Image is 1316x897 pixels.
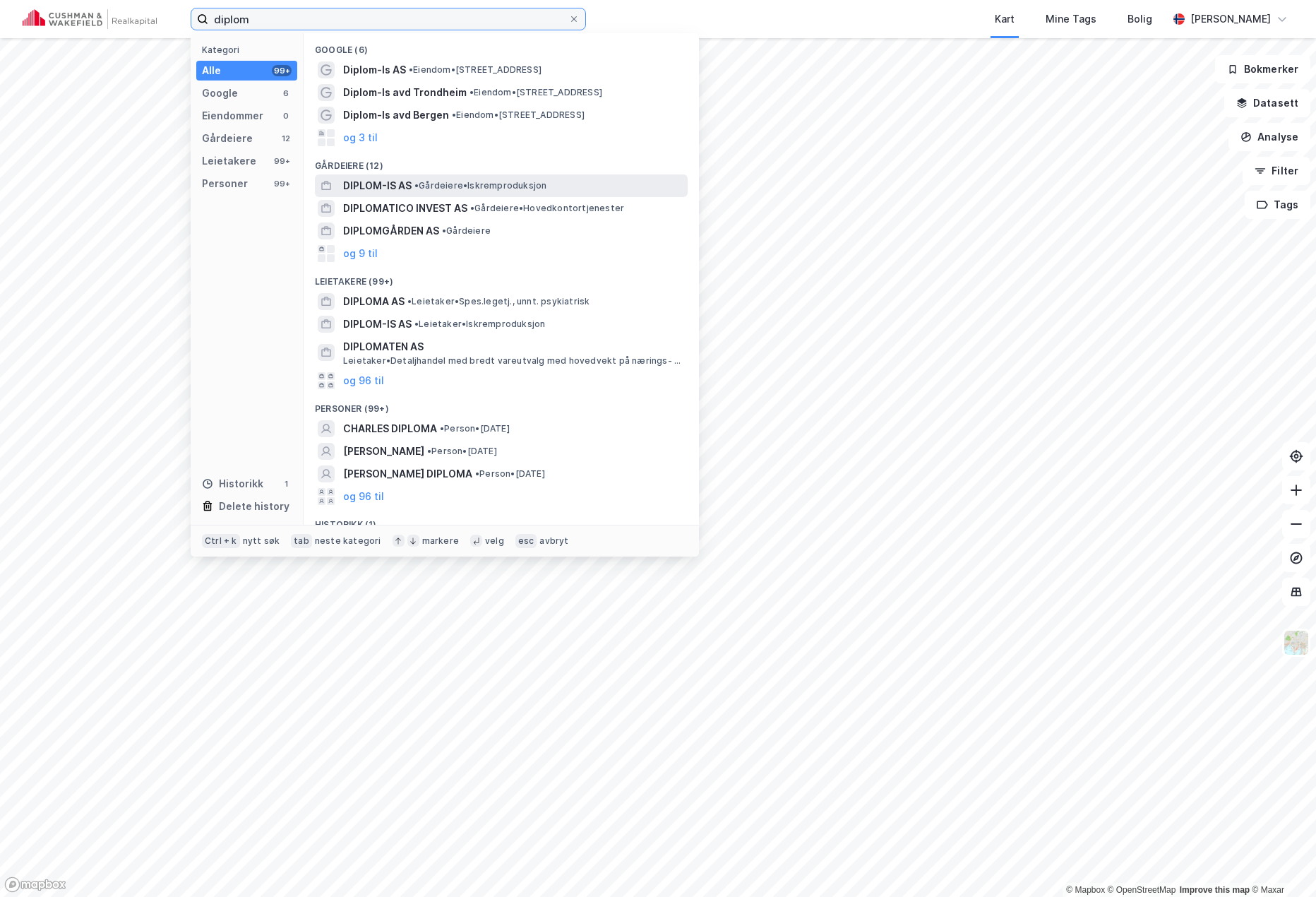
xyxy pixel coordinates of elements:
[304,508,699,533] div: Historikk (1)
[422,535,459,547] div: markere
[1108,885,1176,895] a: OpenStreetMap
[219,498,289,515] div: Delete history
[539,535,568,547] div: avbryt
[1245,829,1316,897] iframe: Chat Widget
[427,446,431,456] span: •
[343,355,685,367] span: Leietaker • Detaljhandel med bredt vareutvalg med hovedvekt på nærings- og nytelsesmidler
[469,87,474,97] span: •
[343,61,406,78] span: Diplom-Is AS
[407,296,412,307] span: •
[414,319,419,329] span: •
[440,423,510,434] span: Person • [DATE]
[995,11,1015,28] div: Kart
[343,488,384,505] button: og 96 til
[343,200,467,217] span: DIPLOMATICO INVEST AS
[1243,157,1310,185] button: Filter
[1224,89,1310,117] button: Datasett
[414,180,546,191] span: Gårdeiere • Iskremproduksjon
[202,62,221,79] div: Alle
[315,535,381,547] div: neste kategori
[343,316,412,333] span: DIPLOM-IS AS
[485,535,504,547] div: velg
[469,87,602,98] span: Eiendom • [STREET_ADDRESS]
[4,877,66,893] a: Mapbox homepage
[470,203,474,213] span: •
[208,8,568,30] input: Søk på adresse, matrikkel, gårdeiere, leietakere eller personer
[304,149,699,174] div: Gårdeiere (12)
[1180,885,1250,895] a: Improve this map
[470,203,624,214] span: Gårdeiere • Hovedkontortjenester
[343,338,682,355] span: DIPLOMATEN AS
[343,245,378,262] button: og 9 til
[343,222,439,239] span: DIPLOMGÅRDEN AS
[343,129,378,146] button: og 3 til
[343,293,405,310] span: DIPLOMA AS
[1283,629,1310,656] img: Z
[442,225,446,236] span: •
[343,177,412,194] span: DIPLOM-IS AS
[343,420,437,437] span: CHARLES DIPLOMA
[304,392,699,417] div: Personer (99+)
[414,180,419,191] span: •
[1066,885,1105,895] a: Mapbox
[280,88,292,99] div: 6
[304,33,699,59] div: Google (6)
[1228,123,1310,151] button: Analyse
[427,446,497,457] span: Person • [DATE]
[440,423,444,434] span: •
[442,225,491,237] span: Gårdeiere
[272,65,292,76] div: 99+
[202,44,297,55] div: Kategori
[343,465,472,482] span: [PERSON_NAME] DIPLOMA
[1127,11,1152,28] div: Bolig
[304,265,699,290] div: Leietakere (99+)
[202,85,238,102] div: Google
[202,153,256,170] div: Leietakere
[1215,55,1310,83] button: Bokmerker
[475,468,479,479] span: •
[452,109,456,120] span: •
[272,155,292,167] div: 99+
[202,107,263,124] div: Eiendommer
[414,319,545,330] span: Leietaker • Iskremproduksjon
[202,534,240,548] div: Ctrl + k
[407,296,590,307] span: Leietaker • Spes.legetj., unnt. psykiatrisk
[202,175,248,192] div: Personer
[202,475,263,492] div: Historikk
[291,534,312,548] div: tab
[280,133,292,144] div: 12
[343,84,467,101] span: Diplom-Is avd Trondheim
[343,107,449,124] span: Diplom-Is avd Bergen
[1245,829,1316,897] div: Kontrollprogram for chat
[515,534,537,548] div: esc
[280,110,292,121] div: 0
[475,468,545,480] span: Person • [DATE]
[272,178,292,189] div: 99+
[202,130,253,147] div: Gårdeiere
[1046,11,1096,28] div: Mine Tags
[1245,191,1310,219] button: Tags
[343,372,384,389] button: og 96 til
[23,9,157,29] img: cushman-wakefield-realkapital-logo.202ea83816669bd177139c58696a8fa1.svg
[1190,11,1271,28] div: [PERSON_NAME]
[409,64,542,76] span: Eiendom • [STREET_ADDRESS]
[343,443,424,460] span: [PERSON_NAME]
[452,109,585,121] span: Eiendom • [STREET_ADDRESS]
[280,478,292,489] div: 1
[243,535,280,547] div: nytt søk
[409,64,413,75] span: •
